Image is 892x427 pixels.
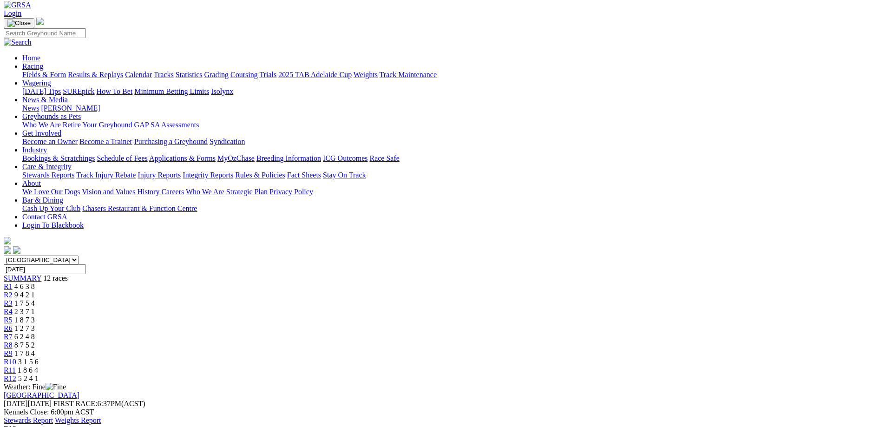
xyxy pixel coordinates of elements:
[259,71,276,79] a: Trials
[14,341,35,349] span: 8 7 5 2
[369,154,399,162] a: Race Safe
[4,400,52,407] span: [DATE]
[22,62,43,70] a: Racing
[22,146,47,154] a: Industry
[4,349,13,357] a: R9
[22,204,80,212] a: Cash Up Your Club
[4,9,21,17] a: Login
[63,121,132,129] a: Retire Your Greyhound
[22,204,888,213] div: Bar & Dining
[22,221,84,229] a: Login To Blackbook
[226,188,268,196] a: Strategic Plan
[14,308,35,315] span: 2 3 7 1
[4,264,86,274] input: Select date
[210,138,245,145] a: Syndication
[235,171,285,179] a: Rules & Policies
[4,374,16,382] a: R12
[97,154,147,162] a: Schedule of Fees
[82,204,197,212] a: Chasers Restaurant & Function Centre
[4,299,13,307] a: R3
[154,71,174,79] a: Tracks
[22,196,63,204] a: Bar & Dining
[134,87,209,95] a: Minimum Betting Limits
[4,324,13,332] a: R6
[137,188,159,196] a: History
[278,71,352,79] a: 2025 TAB Adelaide Cup
[22,71,888,79] div: Racing
[22,87,61,95] a: [DATE] Tips
[14,324,35,332] span: 1 2 7 3
[149,154,216,162] a: Applications & Forms
[22,171,74,179] a: Stewards Reports
[4,316,13,324] a: R5
[4,38,32,46] img: Search
[22,154,888,163] div: Industry
[22,154,95,162] a: Bookings & Scratchings
[269,188,313,196] a: Privacy Policy
[4,391,79,399] a: [GEOGRAPHIC_DATA]
[134,121,199,129] a: GAP SA Assessments
[53,400,145,407] span: 6:37PM(ACST)
[41,104,100,112] a: [PERSON_NAME]
[76,171,136,179] a: Track Injury Rebate
[22,79,51,87] a: Wagering
[323,171,366,179] a: Stay On Track
[18,358,39,366] span: 3 1 5 6
[4,333,13,341] a: R7
[4,237,11,244] img: logo-grsa-white.png
[4,341,13,349] span: R8
[4,358,16,366] a: R10
[4,408,888,416] div: Kennels Close: 6:00pm ACST
[14,282,35,290] span: 4 6 3 8
[354,71,378,79] a: Weights
[4,291,13,299] a: R2
[14,349,35,357] span: 1 7 8 4
[18,374,39,382] span: 5 2 4 1
[22,96,68,104] a: News & Media
[138,171,181,179] a: Injury Reports
[22,171,888,179] div: Care & Integrity
[4,18,34,28] button: Toggle navigation
[186,188,224,196] a: Who We Are
[22,104,39,112] a: News
[97,87,133,95] a: How To Bet
[230,71,258,79] a: Coursing
[22,179,41,187] a: About
[55,416,101,424] a: Weights Report
[287,171,321,179] a: Fact Sheets
[68,71,123,79] a: Results & Replays
[53,400,97,407] span: FIRST RACE:
[22,104,888,112] div: News & Media
[323,154,367,162] a: ICG Outcomes
[134,138,208,145] a: Purchasing a Greyhound
[13,246,20,254] img: twitter.svg
[4,246,11,254] img: facebook.svg
[22,71,66,79] a: Fields & Form
[4,274,41,282] span: SUMMARY
[14,299,35,307] span: 1 7 5 4
[211,87,233,95] a: Isolynx
[14,333,35,341] span: 6 2 4 8
[4,400,28,407] span: [DATE]
[22,138,888,146] div: Get Involved
[22,54,40,62] a: Home
[22,112,81,120] a: Greyhounds as Pets
[256,154,321,162] a: Breeding Information
[22,121,888,129] div: Greyhounds as Pets
[63,87,94,95] a: SUREpick
[4,383,66,391] span: Weather: Fine
[161,188,184,196] a: Careers
[14,316,35,324] span: 1 8 7 3
[18,366,38,374] span: 1 8 6 4
[217,154,255,162] a: MyOzChase
[4,308,13,315] a: R4
[22,163,72,171] a: Care & Integrity
[4,282,13,290] a: R1
[4,366,16,374] a: R11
